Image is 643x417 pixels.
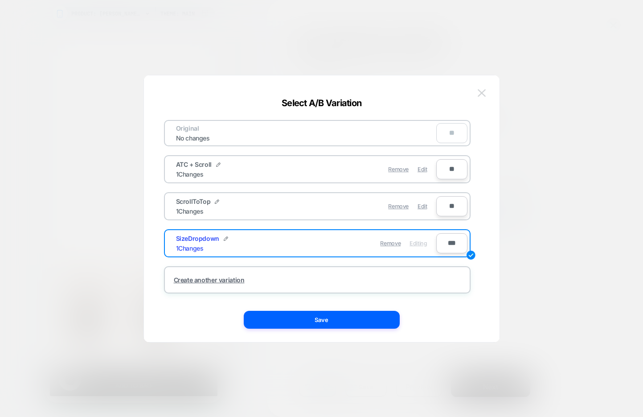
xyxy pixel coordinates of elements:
[478,89,486,97] img: close
[84,236,140,321] img: Leather Conditioner
[9,337,40,365] iframe: Gorgias live chat messenger
[244,311,400,329] button: Save
[410,240,427,247] span: Editing
[418,203,427,210] span: Edit
[380,240,401,247] span: Remove
[144,98,500,108] div: Select A/B Variation
[388,203,409,210] span: Remove
[14,236,70,321] img: Leather Cleaner
[467,251,475,260] img: edit
[418,166,427,173] span: Edit
[388,166,409,173] span: Remove
[4,347,172,367] button: ADD TO BAG
[155,236,211,321] img: Bamboo Boot Sock 2 Pack - Black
